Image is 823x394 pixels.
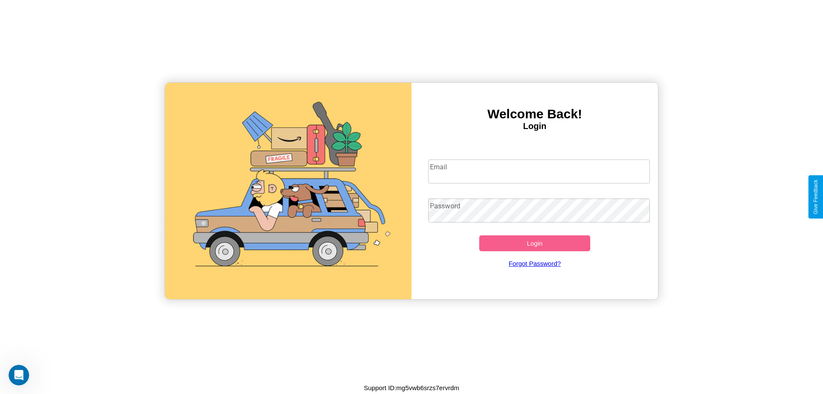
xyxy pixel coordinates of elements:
img: gif [165,83,411,299]
h4: Login [411,121,658,131]
p: Support ID: mg5vwb6srzs7ervrdm [364,382,460,394]
button: Login [479,235,590,251]
h3: Welcome Back! [411,107,658,121]
a: Forgot Password? [424,251,646,276]
iframe: Intercom live chat [9,365,29,385]
div: Give Feedback [813,180,819,214]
